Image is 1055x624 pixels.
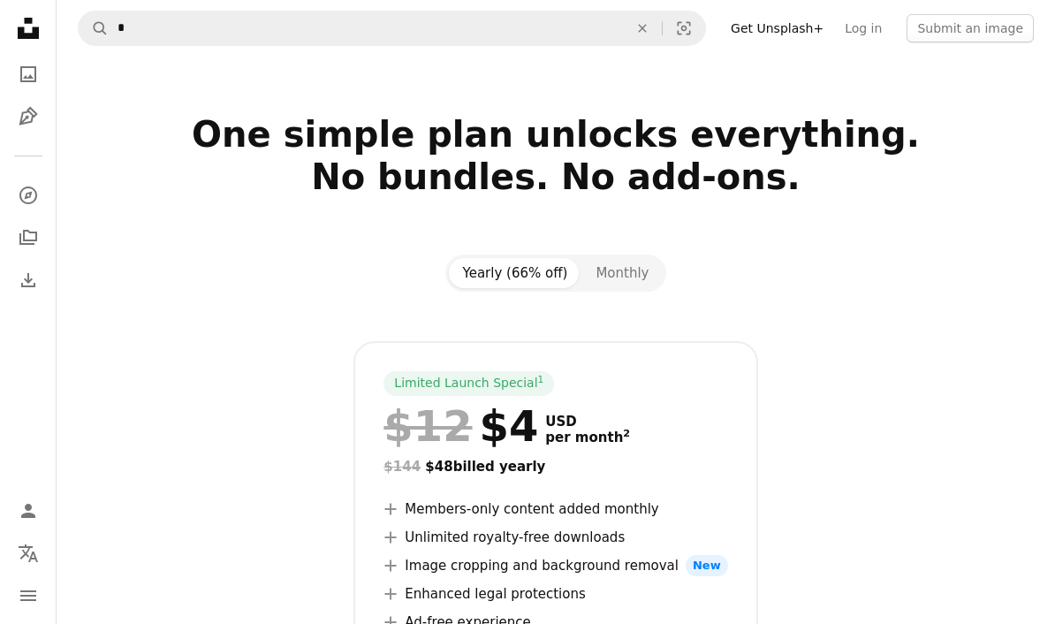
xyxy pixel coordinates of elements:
[545,414,630,430] span: USD
[619,430,634,445] a: 2
[11,493,46,529] a: Log in / Sign up
[383,403,538,449] div: $4
[383,527,727,548] li: Unlimited royalty-free downloads
[383,498,727,520] li: Members-only content added monthly
[11,178,46,213] a: Explore
[78,113,1034,240] h2: One simple plan unlocks everything. No bundles. No add-ons.
[538,374,544,384] sup: 1
[663,11,705,45] button: Visual search
[449,258,582,288] button: Yearly (66% off)
[11,536,46,571] button: Language
[11,220,46,255] a: Collections
[623,11,662,45] button: Clear
[11,11,46,49] a: Home — Unsplash
[11,263,46,298] a: Download History
[78,11,706,46] form: Find visuals sitewide
[383,403,472,449] span: $12
[907,14,1034,42] button: Submit an image
[383,371,554,396] div: Limited Launch Special
[11,578,46,613] button: Menu
[535,375,548,392] a: 1
[383,459,421,475] span: $144
[383,583,727,605] li: Enhanced legal protections
[79,11,109,45] button: Search Unsplash
[383,555,727,576] li: Image cropping and background removal
[11,57,46,92] a: Photos
[383,456,727,477] div: $48 billed yearly
[720,14,834,42] a: Get Unsplash+
[545,430,630,445] span: per month
[623,428,630,439] sup: 2
[11,99,46,134] a: Illustrations
[581,258,663,288] button: Monthly
[834,14,892,42] a: Log in
[686,555,728,576] span: New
